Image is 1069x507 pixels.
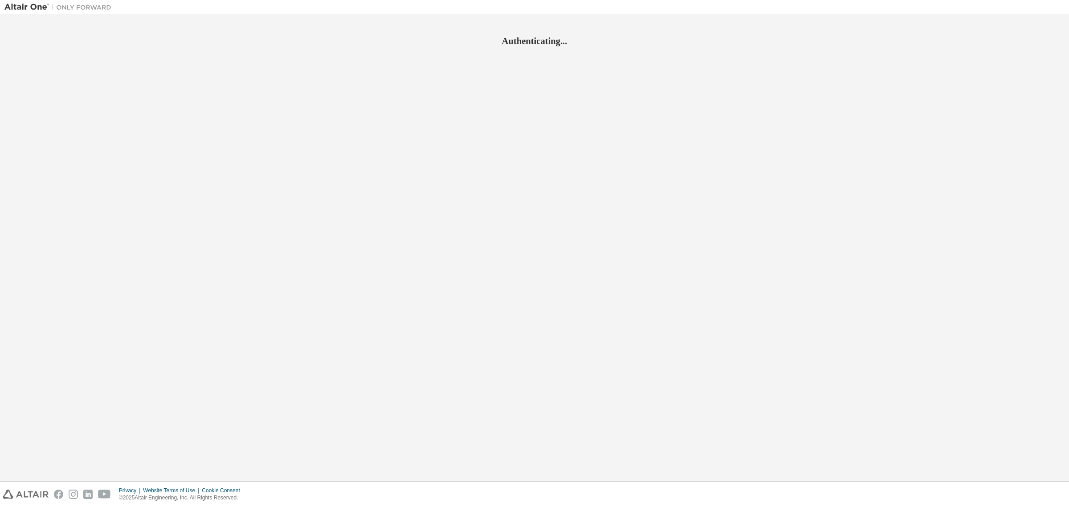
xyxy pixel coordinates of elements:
[4,3,116,12] img: Altair One
[83,490,93,499] img: linkedin.svg
[119,494,245,502] p: © 2025 Altair Engineering, Inc. All Rights Reserved.
[202,487,245,494] div: Cookie Consent
[143,487,202,494] div: Website Terms of Use
[3,490,49,499] img: altair_logo.svg
[69,490,78,499] img: instagram.svg
[54,490,63,499] img: facebook.svg
[119,487,143,494] div: Privacy
[4,35,1065,47] h2: Authenticating...
[98,490,111,499] img: youtube.svg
